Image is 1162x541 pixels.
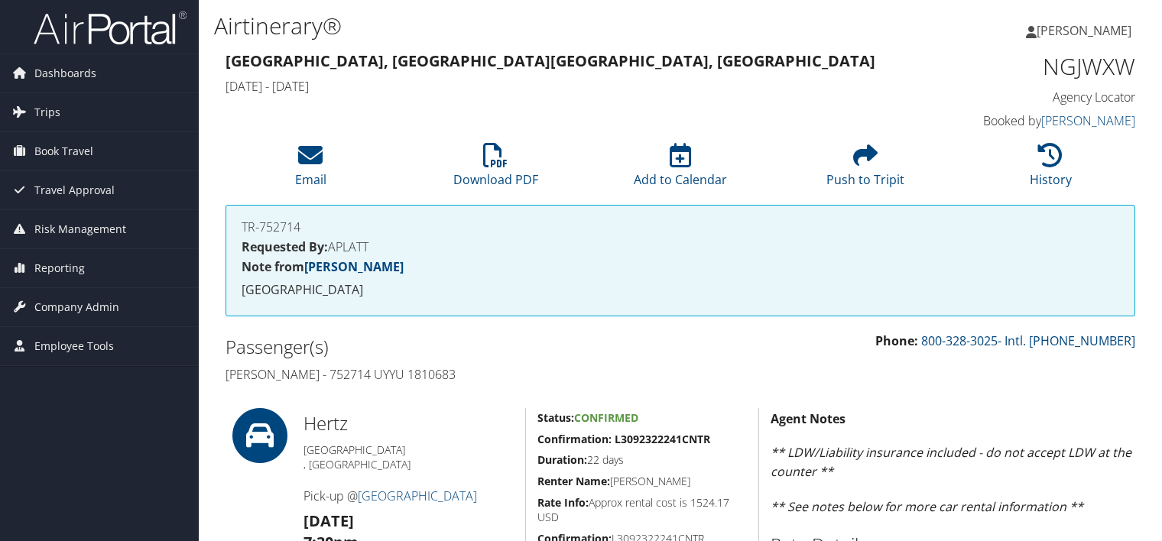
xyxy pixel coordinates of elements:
[34,210,126,248] span: Risk Management
[34,132,93,170] span: Book Travel
[925,50,1135,83] h1: NGJWXW
[242,238,328,255] strong: Requested By:
[537,452,587,467] strong: Duration:
[242,221,1119,233] h4: TR-752714
[242,258,404,275] strong: Note from
[214,10,836,42] h1: Airtinerary®
[537,495,589,510] strong: Rate Info:
[34,54,96,92] span: Dashboards
[226,334,669,360] h2: Passenger(s)
[537,432,710,446] strong: Confirmation: L3092322241CNTR
[537,474,610,488] strong: Renter Name:
[634,151,727,188] a: Add to Calendar
[34,249,85,287] span: Reporting
[453,151,538,188] a: Download PDF
[875,332,918,349] strong: Phone:
[537,495,747,525] h5: Approx rental cost is 1524.17 USD
[304,258,404,275] a: [PERSON_NAME]
[537,452,747,468] h5: 22 days
[34,10,187,46] img: airportal-logo.png
[826,151,904,188] a: Push to Tripit
[226,366,669,383] h4: [PERSON_NAME] - 752714 UYYU 1810683
[295,151,326,188] a: Email
[925,89,1135,105] h4: Agency Locator
[303,510,354,531] strong: [DATE]
[226,78,902,95] h4: [DATE] - [DATE]
[242,241,1119,253] h4: APLATT
[1030,151,1072,188] a: History
[1026,8,1147,53] a: [PERSON_NAME]
[303,410,514,436] h2: Hertz
[771,498,1083,515] em: ** See notes below for more car rental information **
[303,442,514,472] h5: [GEOGRAPHIC_DATA] , [GEOGRAPHIC_DATA]
[226,50,875,71] strong: [GEOGRAPHIC_DATA], [GEOGRAPHIC_DATA] [GEOGRAPHIC_DATA], [GEOGRAPHIC_DATA]
[925,112,1135,129] h4: Booked by
[34,327,114,365] span: Employee Tools
[242,280,1119,300] p: [GEOGRAPHIC_DATA]
[771,444,1131,481] em: ** LDW/Liability insurance included - do not accept LDW at the counter **
[303,488,514,504] h4: Pick-up @
[358,488,477,504] a: [GEOGRAPHIC_DATA]
[34,288,119,326] span: Company Admin
[34,171,115,209] span: Travel Approval
[1037,22,1131,39] span: [PERSON_NAME]
[1041,112,1135,129] a: [PERSON_NAME]
[921,332,1135,349] a: 800-328-3025- Intl. [PHONE_NUMBER]
[537,474,747,489] h5: [PERSON_NAME]
[537,410,574,425] strong: Status:
[34,93,60,131] span: Trips
[771,410,846,427] strong: Agent Notes
[574,410,638,425] span: Confirmed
